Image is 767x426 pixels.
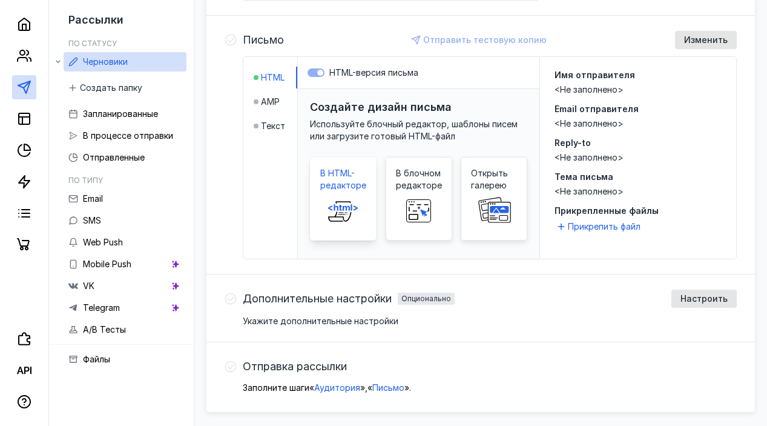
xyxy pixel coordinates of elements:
span: Используйте блочный редактор, шаблоны писем или загрузите готовый HTML-файл [310,119,518,141]
div: Опционально [401,295,451,302]
span: Открыть галерею [471,167,517,191]
span: Файлы [83,354,110,364]
span: Черновики [83,56,128,67]
h5: По типу [68,176,103,185]
span: Рассылки [68,13,123,26]
a: Telegram [64,298,186,318]
a: Web Push [64,233,186,252]
button: Аудитория [314,382,360,394]
span: Имя отправителя [555,70,635,80]
span: В блочном редакторе [396,167,442,191]
span: Reply-to [555,138,591,148]
h4: Письмо [243,34,284,46]
span: Прикрепленные файлы [555,205,722,217]
h5: По статусу [68,39,117,48]
span: <Не заполнено> [555,84,624,95]
span: Создать папку [80,83,142,93]
h4: Дополнительные настройкиОпционально [243,293,455,305]
span: Текст [261,120,285,132]
span: Укажите дополнительные настройки [243,316,398,326]
span: <Не заполнено> [555,152,624,162]
a: SMS [64,211,186,230]
span: Mobile Push [83,259,131,269]
span: <Не заполнено> [555,186,624,196]
span: Настроить [680,294,728,304]
span: AMP [261,96,280,108]
a: VK [64,276,186,296]
span: Запланированные [83,108,158,119]
span: В HTML-редакторе [320,167,366,191]
p: Заполните шаги « » , « » . [243,382,737,394]
span: В процессе отправки [83,130,173,141]
button: Настроить [671,290,737,308]
span: Telegram [83,302,120,313]
a: В процессе отправки [64,126,186,145]
button: Создать папку [64,79,148,97]
span: Web Push [83,237,123,247]
span: Изменить [684,35,728,45]
span: Отправленные [83,152,145,162]
a: Файлы [64,350,186,369]
a: Mobile Push [64,255,186,274]
span: SMS [83,215,101,225]
span: HTML [261,72,285,84]
span: Email [83,193,103,204]
button: Изменить [675,31,737,49]
span: A/B Тесты [83,324,126,334]
span: Прикрепить файл [568,221,640,233]
span: Аудитория [314,382,360,393]
a: Черновики [64,52,186,72]
span: Тема письма [555,171,613,182]
a: Отправленные [64,148,186,167]
a: A/B Тесты [64,320,186,339]
span: VK [83,281,94,291]
span: Письмо [372,382,404,393]
button: Прикрепить файл [555,219,645,234]
span: <Не заполнено> [555,118,624,128]
span: HTML-версия письма [329,67,418,78]
a: Запланированные [64,104,186,124]
button: Письмо [372,382,404,394]
span: Дополнительные настройки [243,293,392,305]
span: Email отправителя [555,104,639,114]
h3: Создайте дизайн письма [310,101,452,113]
h4: Отправка рассылки [243,361,347,373]
a: Email [64,189,186,208]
